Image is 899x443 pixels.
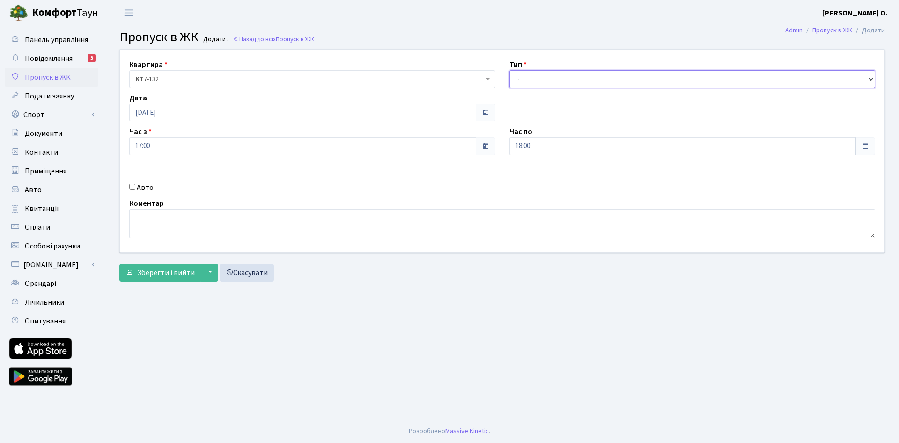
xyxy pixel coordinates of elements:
[129,198,164,209] label: Коментар
[5,274,98,293] a: Орендарі
[32,5,98,21] span: Таун
[5,312,98,330] a: Опитування
[445,426,489,436] a: Massive Kinetic
[201,36,228,44] small: Додати .
[5,105,98,124] a: Спорт
[5,124,98,143] a: Документи
[220,264,274,282] a: Скасувати
[276,35,314,44] span: Пропуск в ЖК
[5,87,98,105] a: Подати заявку
[137,182,154,193] label: Авто
[5,68,98,87] a: Пропуск в ЖК
[5,30,98,49] a: Панель управління
[5,143,98,162] a: Контакти
[5,237,98,255] a: Особові рахунки
[88,54,96,62] div: 5
[785,25,803,35] a: Admin
[129,126,152,137] label: Час з
[5,49,98,68] a: Повідомлення5
[509,126,532,137] label: Час по
[25,316,66,326] span: Опитування
[771,21,899,40] nav: breadcrumb
[129,59,168,70] label: Квартира
[25,297,64,308] span: Лічильники
[25,147,58,158] span: Контакти
[25,185,42,195] span: Авто
[852,25,885,36] li: Додати
[137,268,195,278] span: Зберегти і вийти
[812,25,852,35] a: Пропуск в ЖК
[822,8,888,19] a: [PERSON_NAME] О.
[5,180,98,199] a: Авто
[25,203,59,214] span: Квитанції
[135,75,144,84] b: КТ
[129,70,495,88] span: <b>КТ</b>&nbsp;&nbsp;&nbsp;&nbsp;7-132
[25,53,73,64] span: Повідомлення
[25,278,56,289] span: Орендарі
[5,199,98,218] a: Квитанції
[25,128,62,139] span: Документи
[25,166,66,176] span: Приміщення
[5,162,98,180] a: Приміщення
[9,4,28,23] img: logo.png
[119,28,199,46] span: Пропуск в ЖК
[233,35,314,44] a: Назад до всіхПропуск в ЖК
[25,35,88,45] span: Панель управління
[5,255,98,274] a: [DOMAIN_NAME]
[25,91,74,101] span: Подати заявку
[32,5,77,20] b: Комфорт
[25,241,80,251] span: Особові рахунки
[5,293,98,312] a: Лічильники
[509,59,527,70] label: Тип
[409,426,490,436] div: Розроблено .
[822,8,888,18] b: [PERSON_NAME] О.
[129,92,147,104] label: Дата
[5,218,98,237] a: Оплати
[135,75,484,84] span: <b>КТ</b>&nbsp;&nbsp;&nbsp;&nbsp;7-132
[119,264,201,282] button: Зберегти і вийти
[25,72,71,83] span: Пропуск в ЖК
[117,5,140,21] button: Переключити навігацію
[25,222,50,233] span: Оплати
